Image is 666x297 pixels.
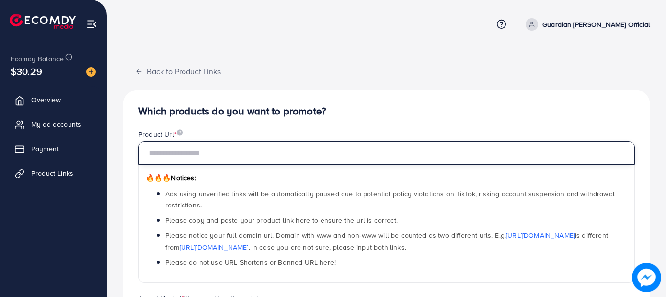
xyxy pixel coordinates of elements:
[165,257,336,267] span: Please do not use URL Shortens or Banned URL here!
[7,139,99,159] a: Payment
[86,19,97,30] img: menu
[522,18,650,31] a: Guardian [PERSON_NAME] Official
[31,119,81,129] span: My ad accounts
[7,163,99,183] a: Product Links
[138,105,635,117] h4: Which products do you want to promote?
[146,173,171,183] span: 🔥🔥🔥
[7,114,99,134] a: My ad accounts
[31,95,61,105] span: Overview
[11,64,42,78] span: $30.29
[165,189,615,210] span: Ads using unverified links will be automatically paused due to potential policy violations on Tik...
[146,173,196,183] span: Notices:
[542,19,650,30] p: Guardian [PERSON_NAME] Official
[177,129,183,136] img: image
[180,242,249,252] a: [URL][DOMAIN_NAME]
[31,144,59,154] span: Payment
[632,263,661,292] img: image
[86,67,96,77] img: image
[506,230,575,240] a: [URL][DOMAIN_NAME]
[11,54,64,64] span: Ecomdy Balance
[10,14,76,29] img: logo
[165,230,608,251] span: Please notice your full domain url. Domain with www and non-www will be counted as two different ...
[138,129,183,139] label: Product Url
[7,90,99,110] a: Overview
[165,215,398,225] span: Please copy and paste your product link here to ensure the url is correct.
[31,168,73,178] span: Product Links
[123,61,233,82] button: Back to Product Links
